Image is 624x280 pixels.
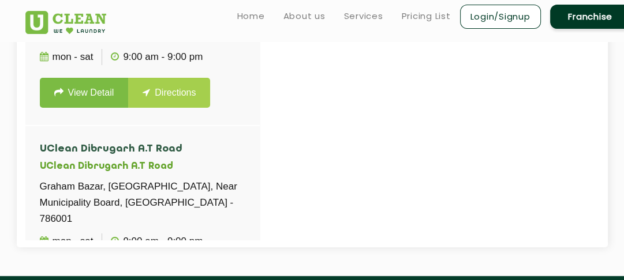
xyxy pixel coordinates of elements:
[40,179,245,227] p: Graham Bazar, [GEOGRAPHIC_DATA], Near Municipality Board, [GEOGRAPHIC_DATA] - 786001
[40,78,129,108] a: View Detail
[40,161,245,172] h5: UClean Dibrugarh A.T Road
[40,49,94,65] p: Mon - Sat
[111,49,203,65] p: 9:00 AM - 9:00 PM
[111,233,203,249] p: 9:00 AM - 9:00 PM
[237,9,265,23] a: Home
[283,9,326,23] a: About us
[40,143,245,155] h4: UClean Dibrugarh A.T Road
[128,78,210,108] a: Directions
[402,9,451,23] a: Pricing List
[344,9,383,23] a: Services
[40,233,94,249] p: Mon - Sat
[25,11,107,34] img: UClean Laundry and Dry Cleaning
[460,5,541,29] a: Login/Signup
